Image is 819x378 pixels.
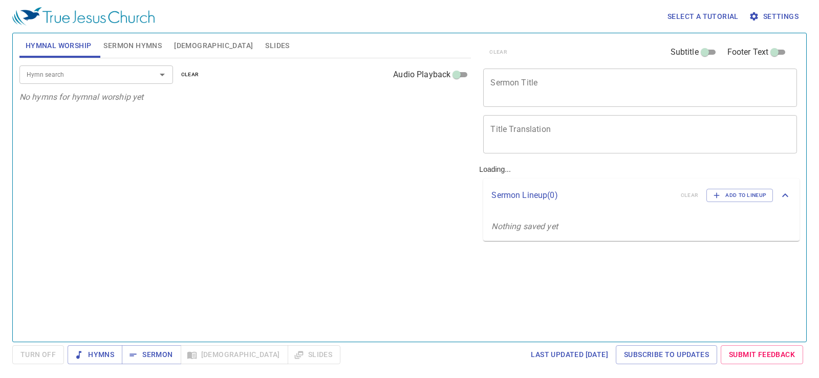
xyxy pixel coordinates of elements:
span: Last updated [DATE] [531,348,608,361]
a: Submit Feedback [721,345,803,364]
span: Hymns [76,348,114,361]
span: Audio Playback [393,69,450,81]
div: Loading... [475,29,804,338]
span: [DEMOGRAPHIC_DATA] [174,39,253,52]
span: Sermon Hymns [103,39,162,52]
span: Select a tutorial [667,10,739,23]
a: Last updated [DATE] [527,345,612,364]
span: Subtitle [671,46,699,58]
button: clear [175,69,205,81]
i: No hymns for hymnal worship yet [19,92,144,102]
span: Footer Text [727,46,769,58]
p: Sermon Lineup ( 0 ) [491,189,672,202]
button: Add to Lineup [706,189,773,202]
span: Add to Lineup [713,191,766,200]
img: True Jesus Church [12,7,155,26]
span: clear [181,70,199,79]
span: Subscribe to Updates [624,348,709,361]
button: Open [155,68,169,82]
span: Slides [265,39,289,52]
span: Sermon [130,348,173,361]
button: Sermon [122,345,181,364]
span: Submit Feedback [729,348,795,361]
span: Settings [751,10,799,23]
div: Sermon Lineup(0)clearAdd to Lineup [483,179,800,212]
button: Select a tutorial [663,7,743,26]
button: Settings [747,7,803,26]
span: Hymnal Worship [26,39,92,52]
button: Hymns [68,345,122,364]
a: Subscribe to Updates [616,345,717,364]
i: Nothing saved yet [491,221,558,231]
